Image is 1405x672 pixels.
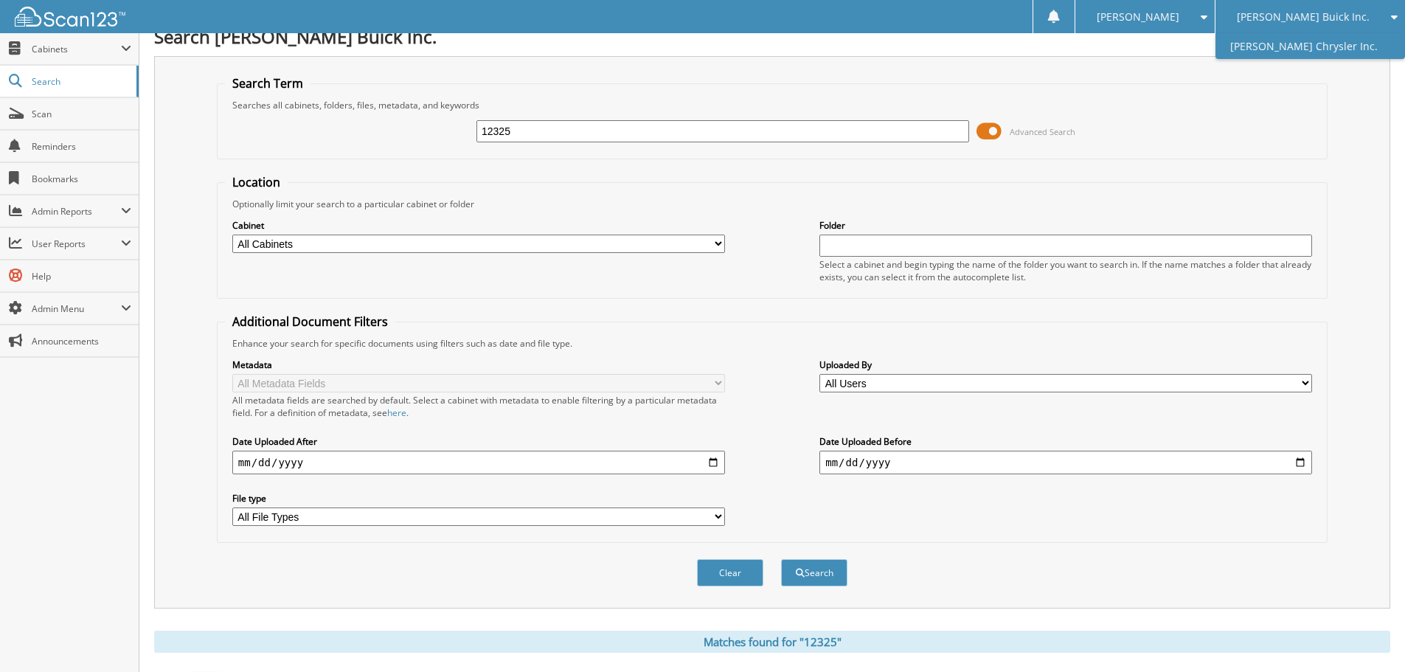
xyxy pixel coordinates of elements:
[225,198,1319,210] div: Optionally limit your search to a particular cabinet or folder
[32,302,121,315] span: Admin Menu
[1010,126,1075,137] span: Advanced Search
[154,24,1390,49] h1: Search [PERSON_NAME] Buick Inc.
[154,631,1390,653] div: Matches found for "12325"
[1237,13,1370,21] span: [PERSON_NAME] Buick Inc.
[232,358,725,371] label: Metadata
[1097,13,1179,21] span: [PERSON_NAME]
[225,337,1319,350] div: Enhance your search for specific documents using filters such as date and file type.
[32,335,131,347] span: Announcements
[232,435,725,448] label: Date Uploaded After
[232,451,725,474] input: start
[32,108,131,120] span: Scan
[819,258,1312,283] div: Select a cabinet and begin typing the name of the folder you want to search in. If the name match...
[232,492,725,505] label: File type
[387,406,406,419] a: here
[32,205,121,218] span: Admin Reports
[225,314,395,330] legend: Additional Document Filters
[32,270,131,283] span: Help
[32,75,129,88] span: Search
[232,219,725,232] label: Cabinet
[819,219,1312,232] label: Folder
[32,140,131,153] span: Reminders
[781,559,847,586] button: Search
[697,559,763,586] button: Clear
[819,435,1312,448] label: Date Uploaded Before
[819,451,1312,474] input: end
[225,99,1319,111] div: Searches all cabinets, folders, files, metadata, and keywords
[225,174,288,190] legend: Location
[819,358,1312,371] label: Uploaded By
[225,75,311,91] legend: Search Term
[15,7,125,27] img: scan123-logo-white.svg
[32,238,121,250] span: User Reports
[232,394,725,419] div: All metadata fields are searched by default. Select a cabinet with metadata to enable filtering b...
[32,173,131,185] span: Bookmarks
[1215,33,1405,59] a: [PERSON_NAME] Chrysler Inc.
[32,43,121,55] span: Cabinets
